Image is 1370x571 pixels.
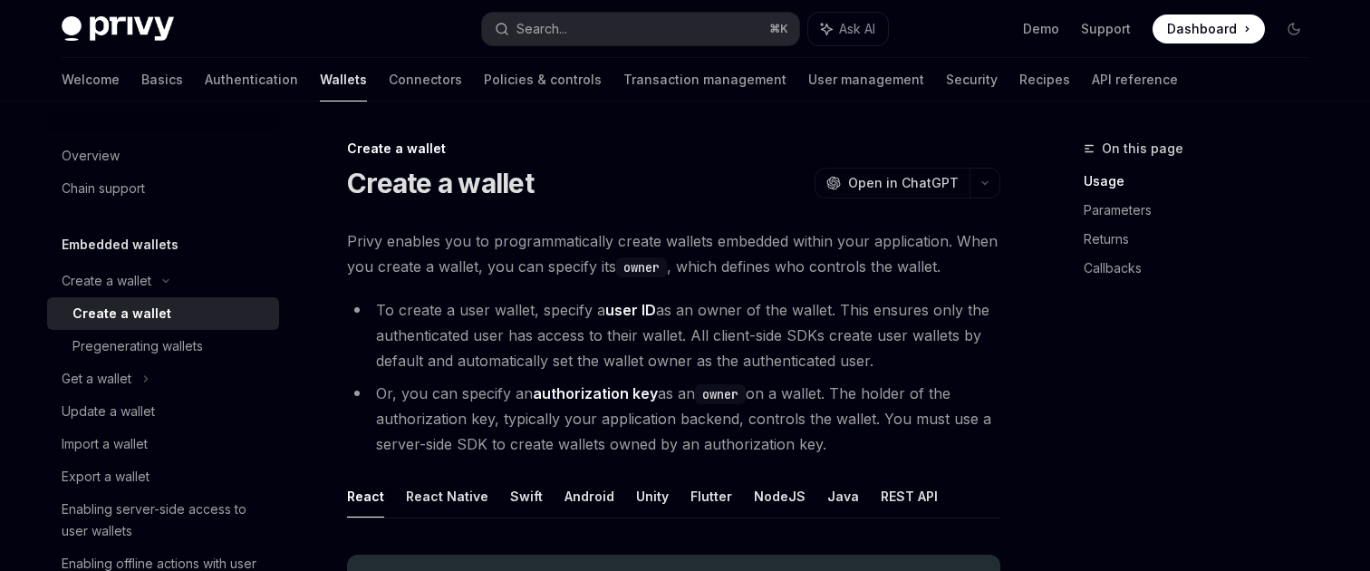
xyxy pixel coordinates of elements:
div: Chain support [62,178,145,199]
button: Flutter [690,475,732,518]
a: Wallets [320,58,367,102]
a: Update a wallet [47,395,279,428]
button: REST API [881,475,938,518]
span: Dashboard [1167,20,1237,38]
code: owner [616,257,667,277]
span: Privy enables you to programmatically create wallets embedded within your application. When you c... [347,228,1000,279]
button: Unity [636,475,669,518]
div: Create a wallet [72,303,171,324]
div: Search... [516,18,567,40]
li: Or, you can specify an as an on a wallet. The holder of the authorization key, typically your app... [347,381,1000,457]
div: Export a wallet [62,466,150,488]
a: Usage [1084,167,1323,196]
a: Basics [141,58,183,102]
button: Android [564,475,614,518]
h5: Embedded wallets [62,234,178,256]
span: Ask AI [839,20,875,38]
button: Open in ChatGPT [815,168,970,198]
a: Parameters [1084,196,1323,225]
div: Create a wallet [347,140,1000,158]
a: Returns [1084,225,1323,254]
a: Demo [1023,20,1059,38]
div: Overview [62,145,120,167]
li: To create a user wallet, specify a as an owner of the wallet. This ensures only the authenticated... [347,297,1000,373]
a: Overview [47,140,279,172]
div: Get a wallet [62,368,131,390]
span: On this page [1102,138,1183,160]
button: React [347,475,384,518]
img: dark logo [62,16,174,42]
a: User management [808,58,924,102]
div: Enabling server-side access to user wallets [62,498,268,542]
a: Security [946,58,998,102]
button: NodeJS [754,475,806,518]
button: Java [827,475,859,518]
strong: authorization key [533,384,658,402]
a: Policies & controls [484,58,602,102]
a: Callbacks [1084,254,1323,283]
button: Swift [510,475,543,518]
button: React Native [406,475,488,518]
a: Authentication [205,58,298,102]
a: Welcome [62,58,120,102]
span: Open in ChatGPT [848,174,959,192]
div: Import a wallet [62,433,148,455]
button: Toggle dark mode [1279,15,1308,44]
a: Support [1081,20,1131,38]
strong: user ID [605,301,656,319]
a: Chain support [47,172,279,205]
a: Connectors [389,58,462,102]
div: Pregenerating wallets [72,335,203,357]
a: API reference [1092,58,1178,102]
h1: Create a wallet [347,167,534,199]
div: Create a wallet [62,270,151,292]
a: Export a wallet [47,460,279,493]
a: Pregenerating wallets [47,330,279,363]
a: Recipes [1019,58,1070,102]
button: Search...⌘K [482,13,799,45]
span: ⌘ K [769,22,788,36]
a: Transaction management [623,58,786,102]
a: Create a wallet [47,297,279,330]
a: Enabling server-side access to user wallets [47,493,279,547]
button: Ask AI [808,13,888,45]
a: Import a wallet [47,428,279,460]
div: Update a wallet [62,401,155,422]
code: owner [695,384,746,404]
a: Dashboard [1153,15,1265,44]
